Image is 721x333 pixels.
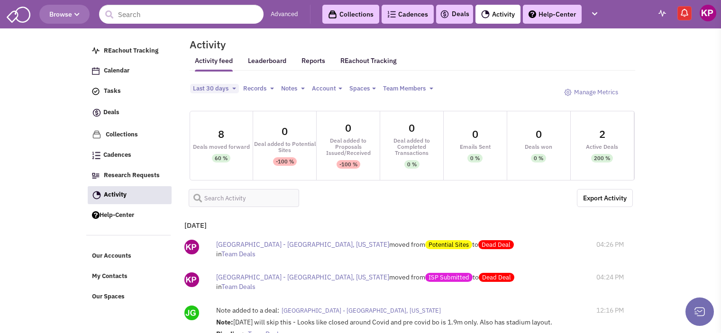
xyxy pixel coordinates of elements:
[478,240,514,249] span: Dead Deal
[345,123,351,133] div: 0
[281,84,297,92] span: Notes
[87,126,171,144] a: Collections
[276,157,294,166] div: -100 %
[215,154,228,162] div: 60 %
[322,5,379,24] a: Collections
[87,268,171,286] a: My Contacts
[309,84,345,94] button: Account
[87,288,171,306] a: Our Spaces
[243,84,266,92] span: Records
[216,318,233,326] strong: Note:
[184,240,199,254] img: ny_GipEnDU-kinWYCc5EwQ.png
[347,84,379,94] button: Spaces
[106,130,138,138] span: Collections
[596,240,624,249] span: 04:26 PM
[536,129,542,139] div: 0
[92,67,100,75] img: Calendar.png
[87,207,171,225] a: Help-Center
[529,10,536,18] img: help.png
[104,171,160,179] span: Research Requests
[178,40,226,49] h2: Activity
[534,154,543,162] div: 0 %
[104,190,127,198] span: Activity
[339,160,357,169] div: -100 %
[92,252,131,260] span: Our Accounts
[596,272,624,282] span: 04:24 PM
[92,130,101,139] img: icon-collection-lavender.png
[481,10,490,18] img: Activity.png
[271,10,298,19] a: Advanced
[440,9,449,20] img: icon-deals.svg
[87,42,171,60] a: REachout Tracking
[278,84,308,94] button: Notes
[92,272,128,280] span: My Contacts
[479,273,514,282] span: Dead Deal
[349,84,370,92] span: Spaces
[92,107,101,118] img: icon-deals.svg
[193,84,228,92] span: Last 30 days
[99,5,264,24] input: Search
[301,56,325,71] a: Reports
[444,144,507,150] div: Emails Sent
[577,189,633,207] a: Export the below as a .XLSX spreadsheet
[87,62,171,80] a: Calendar
[240,84,277,94] button: Records
[104,67,129,75] span: Calendar
[475,5,520,24] a: Activity
[92,152,100,159] img: Cadences_logo.png
[599,129,605,139] div: 2
[221,250,256,258] span: Team Deals
[472,129,478,139] div: 0
[216,306,279,315] label: Note added to a deal:
[523,5,582,24] a: Help-Center
[425,273,473,282] span: ISP Submitted
[407,160,417,169] div: 0 %
[92,88,100,95] img: icon-tasks.png
[380,137,443,156] div: Deal added to Completed Transactions
[87,247,171,265] a: Our Accounts
[700,5,716,21] img: Keypoint Partners
[184,221,207,230] b: [DATE]
[282,306,441,315] span: [GEOGRAPHIC_DATA] - [GEOGRAPHIC_DATA], [US_STATE]
[340,51,397,71] a: REachout Tracking
[564,89,572,96] img: octicon_gear-24.png
[7,5,30,23] img: SmartAdmin
[507,144,570,150] div: Deals won
[184,272,199,287] img: ny_GipEnDU-kinWYCc5EwQ.png
[382,5,434,24] a: Cadences
[282,126,288,136] div: 0
[470,154,480,162] div: 0 %
[216,272,524,291] div: moved from to in
[87,167,171,185] a: Research Requests
[92,173,100,179] img: Research.png
[221,282,256,291] span: Team Deals
[248,56,286,72] a: Leaderboard
[104,46,158,54] span: REachout Tracking
[39,5,90,24] button: Browse
[87,82,171,100] a: Tasks
[103,151,131,159] span: Cadences
[216,240,389,249] span: [GEOGRAPHIC_DATA] - [GEOGRAPHIC_DATA], [US_STATE]
[380,84,436,94] button: Team Members
[92,191,101,199] img: Activity.png
[92,211,100,219] img: help.png
[190,84,239,94] button: Last 30 days
[49,10,80,18] span: Browse
[184,306,199,320] img: jsdjpLiAYUaRK9fYpYFXFA.png
[104,87,121,95] span: Tasks
[189,189,300,207] input: Search Activity
[216,273,389,281] span: [GEOGRAPHIC_DATA] - [GEOGRAPHIC_DATA], [US_STATE]
[596,306,624,315] span: 12:16 PM
[87,146,171,164] a: Cadences
[409,123,415,133] div: 0
[88,186,172,204] a: Activity
[190,144,253,150] div: Deals moved forward
[571,144,634,150] div: Active Deals
[216,240,524,259] div: moved from to in
[92,292,125,300] span: Our Spaces
[594,154,610,162] div: 200 %
[559,84,623,101] a: Manage Metrics
[383,84,426,92] span: Team Members
[195,56,233,72] a: Activity feed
